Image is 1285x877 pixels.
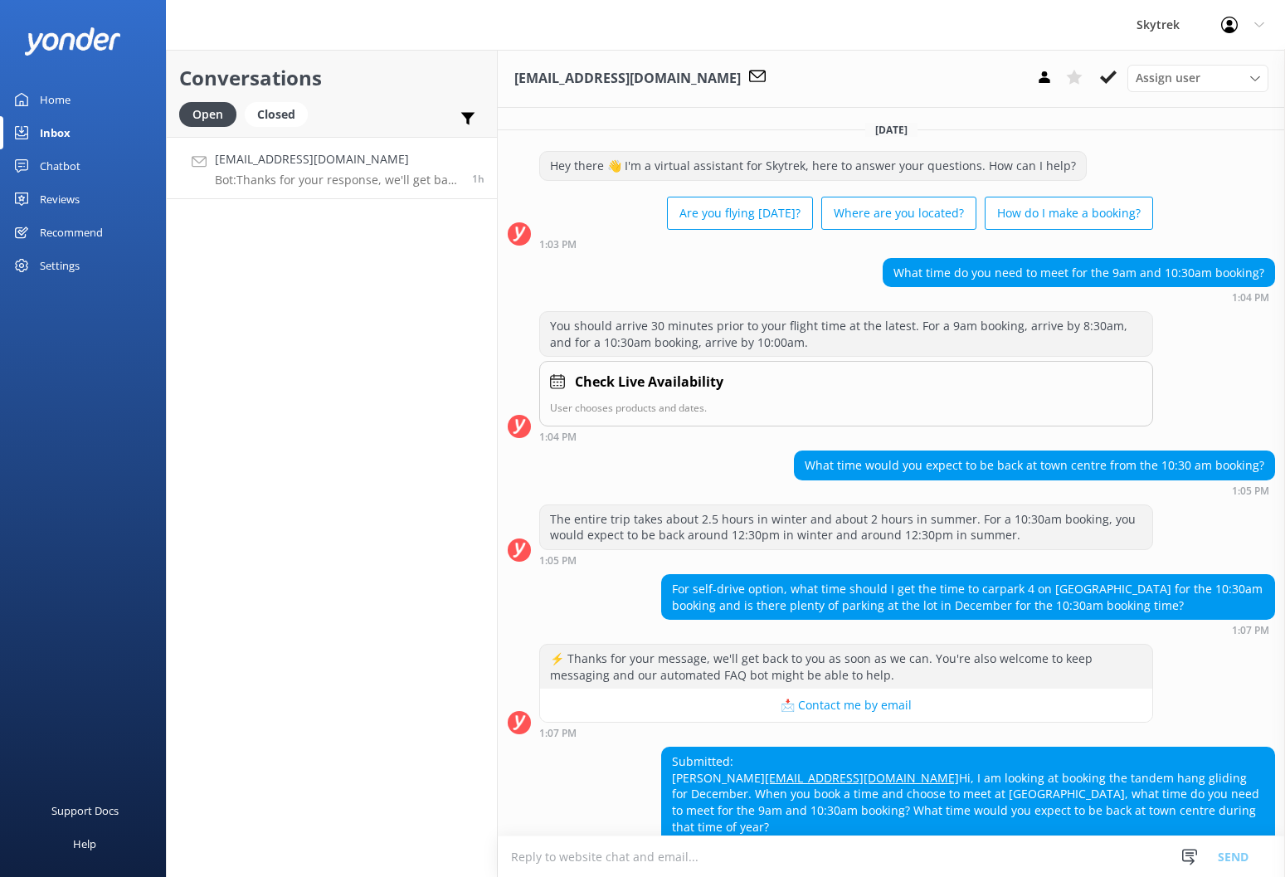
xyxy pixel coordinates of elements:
div: What time do you need to meet for the 9am and 10:30am booking? [883,259,1274,287]
div: Closed [245,102,308,127]
strong: 1:05 PM [1232,486,1269,496]
h3: [EMAIL_ADDRESS][DOMAIN_NAME] [514,68,741,90]
strong: 1:04 PM [1232,293,1269,303]
div: Settings [40,249,80,282]
div: Inbox [40,116,71,149]
a: [EMAIL_ADDRESS][DOMAIN_NAME] [765,770,959,786]
div: Recommend [40,216,103,249]
div: 01:05pm 19-Aug-2025 (UTC +12:00) Pacific/Auckland [539,554,1153,566]
div: ⚡ Thanks for your message, we'll get back to you as soon as we can. You're also welcome to keep m... [540,645,1152,689]
button: 📩 Contact me by email [540,689,1152,722]
a: Closed [245,105,316,123]
img: yonder-white-logo.png [25,27,120,55]
div: Assign User [1127,65,1268,91]
div: You should arrive 30 minutes prior to your flight time at the latest. For a 9am booking, arrive b... [540,312,1152,356]
div: 01:04pm 19-Aug-2025 (UTC +12:00) Pacific/Auckland [883,291,1275,303]
p: User chooses products and dates. [550,400,1142,416]
button: Are you flying [DATE]? [667,197,813,230]
p: Bot: Thanks for your response, we'll get back to you as soon as we can during opening hours. [215,173,460,188]
div: Hey there 👋 I'm a virtual assistant for Skytrek, here to answer your questions. How can I help? [540,152,1086,180]
div: What time would you expect to be back at town centre from the 10:30 am booking? [795,451,1274,480]
div: 01:03pm 19-Aug-2025 (UTC +12:00) Pacific/Auckland [539,238,1153,250]
h4: [EMAIL_ADDRESS][DOMAIN_NAME] [215,150,460,168]
button: How do I make a booking? [985,197,1153,230]
div: Home [40,83,71,116]
strong: 1:03 PM [539,240,577,250]
button: Where are you located? [821,197,976,230]
div: 01:05pm 19-Aug-2025 (UTC +12:00) Pacific/Auckland [794,485,1275,496]
div: Reviews [40,183,80,216]
div: 01:04pm 19-Aug-2025 (UTC +12:00) Pacific/Auckland [539,431,1153,442]
span: 01:08pm 19-Aug-2025 (UTC +12:00) Pacific/Auckland [472,172,484,186]
div: Open [179,102,236,127]
div: 01:07pm 19-Aug-2025 (UTC +12:00) Pacific/Auckland [661,624,1275,636]
a: [EMAIL_ADDRESS][DOMAIN_NAME]Bot:Thanks for your response, we'll get back to you as soon as we can... [167,137,497,199]
div: The entire trip takes about 2.5 hours in winter and about 2 hours in summer. For a 10:30am bookin... [540,505,1152,549]
div: Support Docs [51,794,119,827]
div: Help [73,827,96,860]
div: Chatbot [40,149,80,183]
div: 01:07pm 19-Aug-2025 (UTC +12:00) Pacific/Auckland [539,727,1153,738]
strong: 1:07 PM [1232,626,1269,636]
div: For self-drive option, what time should I get the time to carpark 4 on [GEOGRAPHIC_DATA] for the ... [662,575,1274,619]
h4: Check Live Availability [575,372,723,393]
strong: 1:07 PM [539,728,577,738]
h2: Conversations [179,62,484,94]
strong: 1:05 PM [539,556,577,566]
a: Open [179,105,245,123]
strong: 1:04 PM [539,432,577,442]
span: [DATE] [865,123,918,137]
span: Assign user [1136,69,1200,87]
